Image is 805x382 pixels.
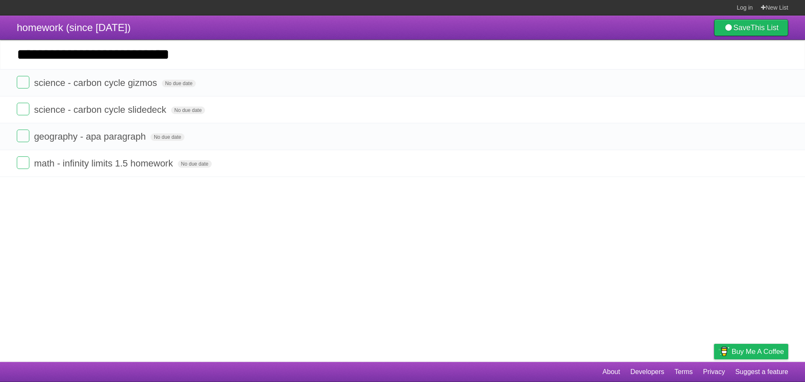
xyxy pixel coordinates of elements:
span: science - carbon cycle slidedeck [34,104,168,115]
span: No due date [171,107,205,114]
span: math - infinity limits 1.5 homework [34,158,175,169]
span: No due date [178,160,212,168]
b: This List [750,23,779,32]
span: Buy me a coffee [732,344,784,359]
a: Suggest a feature [735,364,788,380]
a: SaveThis List [714,19,788,36]
a: Privacy [703,364,725,380]
a: Terms [675,364,693,380]
label: Done [17,156,29,169]
a: Buy me a coffee [714,344,788,359]
span: No due date [162,80,196,87]
span: geography - apa paragraph [34,131,148,142]
label: Done [17,130,29,142]
label: Done [17,103,29,115]
span: No due date [151,133,184,141]
span: science - carbon cycle gizmos [34,78,159,88]
img: Buy me a coffee [718,344,730,359]
a: About [602,364,620,380]
span: homework (since [DATE]) [17,22,131,33]
label: Done [17,76,29,88]
a: Developers [630,364,664,380]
